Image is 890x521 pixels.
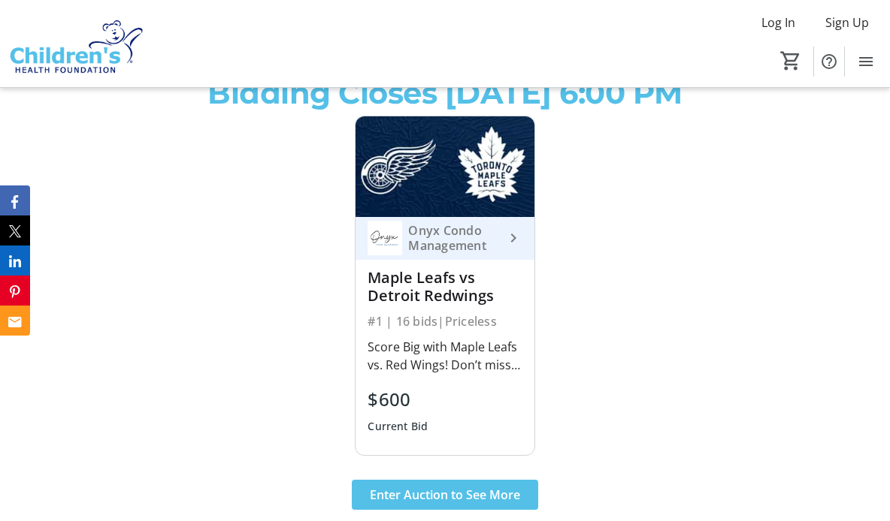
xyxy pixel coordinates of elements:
div: Score Big with Maple Leafs vs. Red Wings! Don’t miss your chance to catch an epic showdown Toront... [368,338,522,374]
a: Onyx Condo ManagementOnyx Condo Management [356,217,534,260]
div: $600 [368,386,428,413]
mat-icon: keyboard_arrow_right [504,229,522,247]
button: Cart [777,47,804,74]
div: Current Bid [368,413,428,440]
div: Onyx Condo Management [402,223,504,253]
span: Sign Up [825,14,869,32]
span: Enter Auction to See More [370,486,520,504]
p: Bidding Closes [DATE] 6:00 PM [207,71,683,116]
span: Log In [761,14,795,32]
img: Maple Leafs vs Detroit Redwings [356,116,534,216]
button: Log In [749,11,807,35]
img: Onyx Condo Management [368,221,402,255]
button: Help [814,47,844,77]
button: Menu [851,47,881,77]
div: #1 | 16 bids | Priceless [368,311,522,332]
div: Maple Leafs vs Detroit Redwings [368,269,522,305]
img: Children's Health Foundation's Logo [9,6,143,81]
button: Sign Up [813,11,881,35]
button: Enter Auction to See More [352,480,538,510]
